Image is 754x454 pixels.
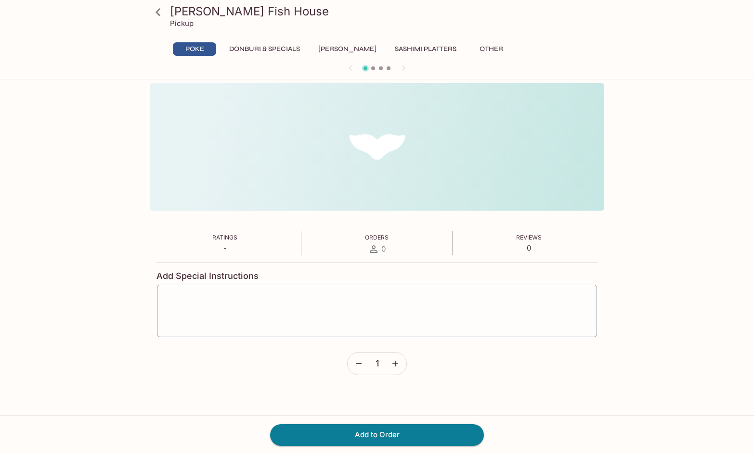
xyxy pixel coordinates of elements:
[516,243,542,252] p: 0
[224,42,305,56] button: Donburi & Specials
[365,234,389,241] span: Orders
[469,42,513,56] button: Other
[170,19,194,28] p: Pickup
[270,424,484,445] button: Add to Order
[381,244,386,253] span: 0
[212,234,237,241] span: Ratings
[516,234,542,241] span: Reviews
[173,42,216,56] button: Poke
[212,243,237,252] p: -
[376,358,379,369] span: 1
[170,4,600,19] h3: [PERSON_NAME] Fish House
[156,271,598,281] h4: Add Special Instructions
[313,42,382,56] button: [PERSON_NAME]
[390,42,462,56] button: Sashimi Platters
